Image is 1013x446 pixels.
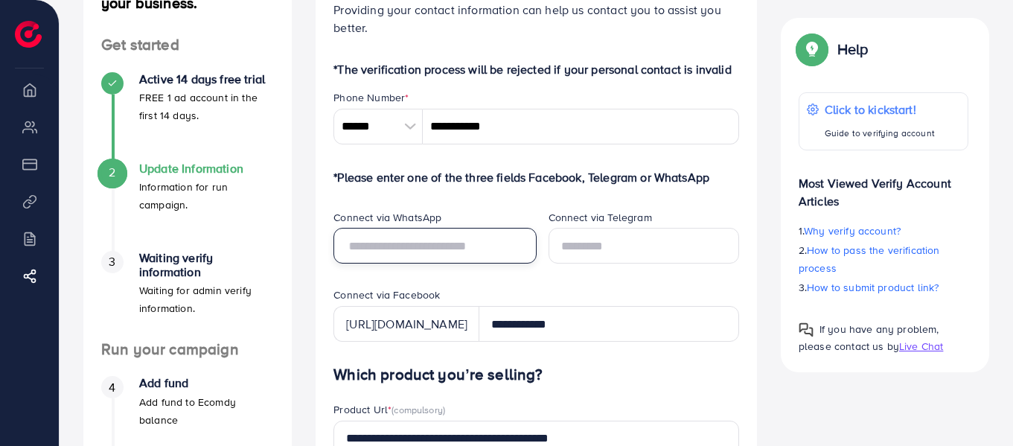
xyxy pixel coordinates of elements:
span: Live Chat [899,339,943,354]
li: Active 14 days free trial [83,72,292,162]
h4: Waiting verify information [139,251,274,279]
label: Connect via Telegram [549,210,652,225]
p: Add fund to Ecomdy balance [139,393,274,429]
div: [URL][DOMAIN_NAME] [333,306,479,342]
h4: Which product you’re selling? [333,366,739,384]
span: 3 [109,253,115,270]
h4: Get started [83,36,292,54]
h4: Update Information [139,162,274,176]
p: *Please enter one of the three fields Facebook, Telegram or WhatsApp [333,168,739,186]
li: Update Information [83,162,292,251]
span: If you have any problem, please contact us by [799,322,939,354]
iframe: Chat [950,379,1002,435]
label: Product Url [333,402,445,417]
p: Click to kickstart! [825,101,935,118]
p: Most Viewed Verify Account Articles [799,162,968,210]
label: Phone Number [333,90,409,105]
img: Popup guide [799,322,814,337]
p: FREE 1 ad account in the first 14 days. [139,89,274,124]
label: Connect via Facebook [333,287,440,302]
span: 4 [109,379,115,396]
label: Connect via WhatsApp [333,210,441,225]
p: Providing your contact information can help us contact you to assist you better. [333,1,739,36]
h4: Add fund [139,376,274,390]
img: logo [15,21,42,48]
span: 2 [109,164,115,181]
p: *The verification process will be rejected if your personal contact is invalid [333,60,739,78]
p: 2. [799,241,968,277]
p: Information for run campaign. [139,178,274,214]
span: How to pass the verification process [799,243,940,275]
span: Why verify account? [804,223,901,238]
li: Waiting verify information [83,251,292,340]
p: 1. [799,222,968,240]
p: 3. [799,278,968,296]
p: Help [837,40,869,58]
p: Waiting for admin verify information. [139,281,274,317]
span: (compulsory) [392,403,445,416]
h4: Run your campaign [83,340,292,359]
img: Popup guide [799,36,825,63]
p: Guide to verifying account [825,124,935,142]
span: How to submit product link? [807,280,939,295]
h4: Active 14 days free trial [139,72,274,86]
